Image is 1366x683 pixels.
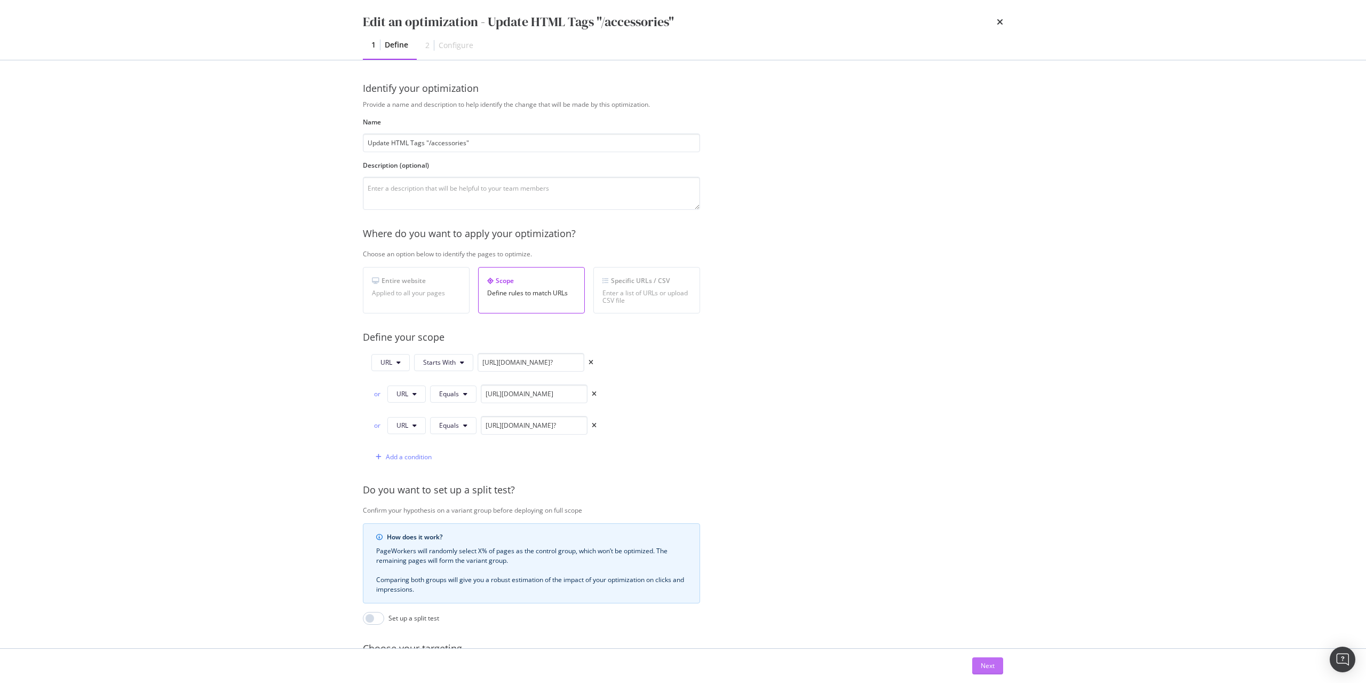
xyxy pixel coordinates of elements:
button: URL [387,417,426,434]
span: Equals [439,389,459,398]
div: 1 [371,40,376,50]
label: Name [363,117,700,127]
button: Next [972,657,1003,674]
div: Specific URLs / CSV [602,276,691,285]
input: Enter an optimization name to easily find it back [363,134,700,152]
div: Add a condition [386,452,432,461]
div: or [371,389,383,398]
div: info banner [363,523,700,603]
button: Add a condition [371,449,432,466]
span: URL [380,358,392,367]
button: URL [387,386,426,403]
div: times [589,359,593,366]
span: Starts With [423,358,456,367]
div: times [592,391,597,397]
label: Description (optional) [363,161,700,170]
button: Equals [430,417,476,434]
span: URL [396,389,408,398]
div: Applied to all your pages [372,289,460,297]
div: Open Intercom Messenger [1330,647,1355,672]
div: Choose your targeting [363,642,1056,656]
div: Define your scope [363,331,1056,344]
div: Entire website [372,276,460,285]
div: 2 [425,40,430,51]
div: How does it work? [387,532,687,542]
div: Where do you want to apply your optimization? [363,227,1056,241]
button: URL [371,354,410,371]
span: Equals [439,421,459,430]
div: Edit an optimization - Update HTML Tags "/accessories" [363,13,674,31]
div: Provide a name and description to help identify the change that will be made by this optimization. [363,100,1056,109]
div: Confirm your hypothesis on a variant group before deploying on full scope [363,506,1056,515]
div: times [997,13,1003,31]
div: Do you want to set up a split test? [363,483,1056,497]
div: Scope [487,276,576,285]
div: or [371,421,383,430]
div: Enter a list of URLs or upload CSV file [602,289,691,304]
div: times [592,422,597,429]
div: PageWorkers will randomly select X% of pages as the control group, which won’t be optimized. The ... [376,546,687,594]
div: Define rules to match URLs [487,289,576,297]
button: Starts With [414,354,473,371]
span: URL [396,421,408,430]
div: Next [981,661,995,670]
div: Configure [439,40,473,51]
div: Set up a split test [388,614,439,623]
button: Equals [430,386,476,403]
div: Choose an option below to identify the pages to optimize. [363,249,1056,258]
div: Define [385,40,408,50]
div: Identify your optimization [363,82,1003,96]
